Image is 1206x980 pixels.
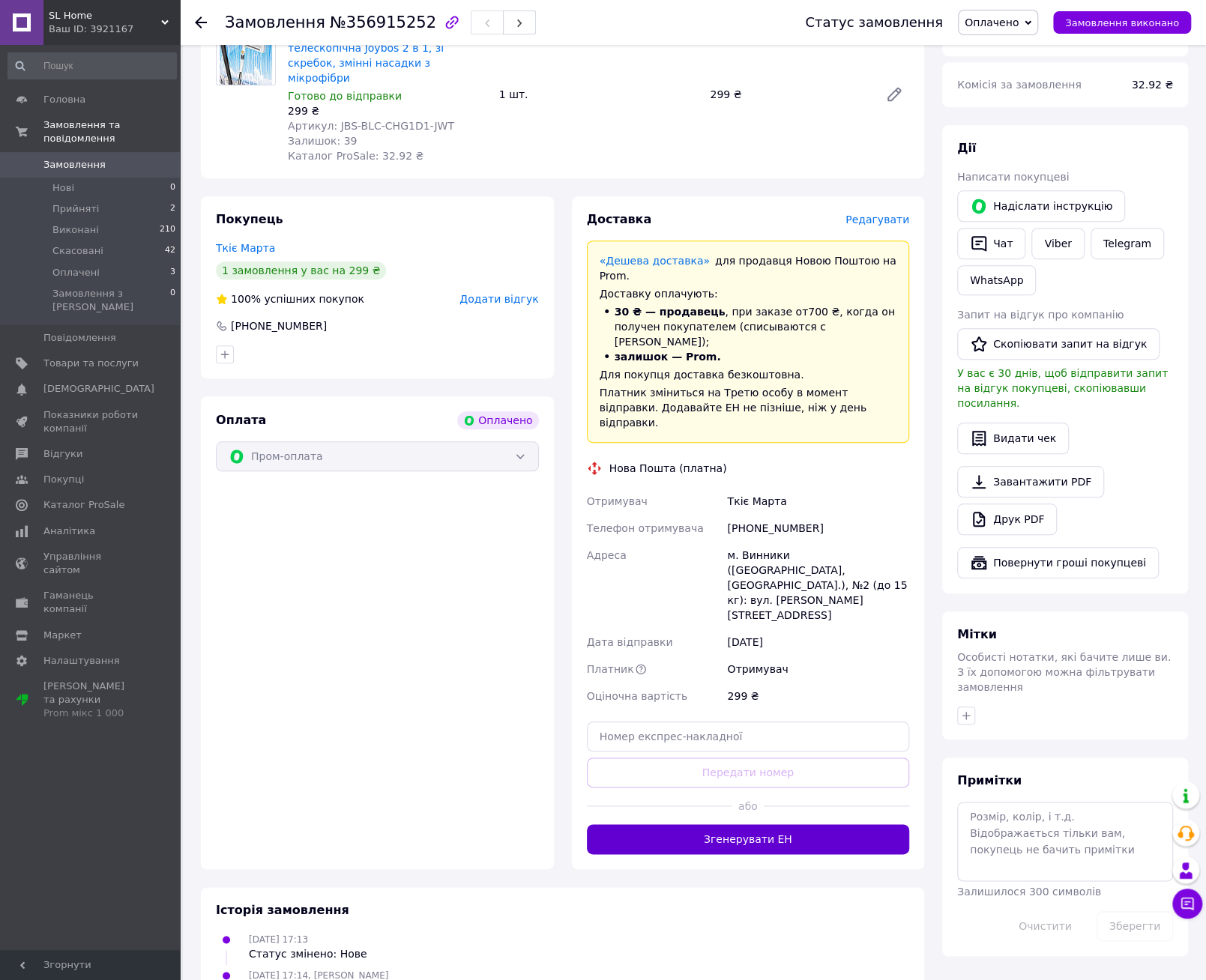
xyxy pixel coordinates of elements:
[43,408,139,435] span: Показники роботи компанії
[805,15,943,30] div: Статус замовлення
[43,93,85,106] span: Головна
[43,473,84,486] span: Покупці
[288,135,357,147] span: Залишок: 39
[249,946,367,961] div: Статус змінено: Нове
[52,266,100,279] span: Оплачені
[52,223,99,237] span: Виконані
[1132,79,1173,91] span: 32.92 ₴
[957,466,1104,497] a: Завантажити PDF
[52,202,99,216] span: Прийняті
[587,824,910,854] button: Згенерувати ЕН
[52,244,103,258] span: Скасовані
[457,411,538,429] div: Оплачено
[587,212,652,226] span: Доставка
[615,351,721,363] span: залишок — Prom.
[587,722,910,751] input: Номер експрес-накладної
[288,150,423,162] span: Каталог ProSale: 32.92 ₴
[587,522,704,534] span: Телефон отримувача
[957,627,997,641] span: Мітки
[43,382,154,396] span: [DEMOGRAPHIC_DATA]
[43,524,95,538] span: Аналітика
[600,367,897,382] div: Для покупця доставка безкоштовна.
[216,291,364,306] div: успішних покупок
[216,413,266,427] span: Оплата
[724,683,912,710] div: 299 ₴
[170,181,175,195] span: 0
[600,385,897,430] div: Платник зміниться на Третю особу в момент відправки. Додавайте ЕН не пізніше, ніж у день відправки.
[216,261,386,279] div: 1 замовлення у вас на 299 ₴
[965,16,1019,28] span: Оплачено
[957,547,1159,578] button: Повернути гроші покупцеві
[957,309,1124,321] span: Запит на відгук про компанію
[957,423,1069,454] button: Видати чек
[216,903,349,917] span: Історія замовлення
[587,549,627,561] span: Адреса
[7,52,177,79] input: Пошук
[229,318,328,333] div: [PHONE_NUMBER]
[1172,889,1202,919] button: Чат з покупцем
[43,357,139,370] span: Товари та послуги
[43,158,106,172] span: Замовлення
[1065,17,1179,28] span: Замовлення виконано
[43,589,139,616] span: Гаманець компанії
[587,690,687,702] span: Оціночна вартість
[600,304,897,349] li: , при заказе от 700 ₴ , когда он получен покупателем (списываются с [PERSON_NAME]);
[724,488,912,515] div: Ткіє Марта
[216,242,275,254] a: Ткіє Марта
[43,629,82,642] span: Маркет
[249,934,308,945] span: [DATE] 17:13
[195,15,207,30] div: Повернутися назад
[43,680,139,721] span: [PERSON_NAME] та рахунки
[600,253,897,283] div: для продавця Новою Поштою на Prom.
[957,367,1168,409] span: У вас є 30 днів, щоб відправити запит на відгук покупцеві, скопіювавши посилання.
[957,328,1160,360] button: Скопіювати запит на відгук
[1091,228,1164,259] a: Telegram
[288,120,454,132] span: Артикул: JBS-BLC-CHG1D1-JWT
[704,84,873,105] div: 299 ₴
[957,190,1125,222] button: Надіслати інструкцію
[43,331,116,345] span: Повідомлення
[957,79,1082,91] span: Комісія за замовлення
[459,293,538,305] span: Додати відгук
[600,255,710,267] a: «Дешева доставка»
[957,503,1057,535] a: Друк PDF
[957,141,976,155] span: Дії
[879,79,909,109] a: Редагувати
[1031,228,1084,259] a: Viber
[220,26,273,85] img: Швабра для миття вікон телескопічна Joybos 2 в 1, зі скребок, змінні насадки з мікрофібри
[587,636,673,648] span: Дата відправки
[587,495,648,507] span: Отримувач
[231,293,261,305] span: 100%
[49,9,161,22] span: SL Home
[845,214,909,226] span: Редагувати
[216,212,283,226] span: Покупець
[288,90,402,102] span: Готово до відправки
[957,886,1101,898] span: Залишилося 300 символів
[165,244,175,258] span: 42
[957,651,1171,693] span: Особисті нотатки, які бачите лише ви. З їх допомогою можна фільтрувати замовлення
[330,13,436,31] span: №356915252
[43,707,139,720] div: Prom мікс 1 000
[615,306,726,318] span: 30 ₴ — продавець
[288,103,487,118] div: 299 ₴
[724,656,912,683] div: Отримувач
[493,84,705,105] div: 1 шт.
[957,265,1036,295] a: WhatsApp
[225,13,325,31] span: Замовлення
[724,542,912,629] div: м. Винники ([GEOGRAPHIC_DATA], [GEOGRAPHIC_DATA].), №2 (до 15 кг): вул. [PERSON_NAME][STREET_ADDR...
[587,663,634,675] span: Платник
[43,550,139,577] span: Управління сайтом
[170,287,175,314] span: 0
[43,498,124,512] span: Каталог ProSale
[170,202,175,216] span: 2
[170,266,175,279] span: 3
[957,773,1022,787] span: Примітки
[957,228,1025,259] button: Чат
[732,799,764,814] span: або
[43,447,82,461] span: Відгуки
[957,171,1069,183] span: Написати покупцеві
[606,461,731,476] div: Нова Пошта (платна)
[724,629,912,656] div: [DATE]
[1053,11,1191,34] button: Замовлення виконано
[724,515,912,542] div: [PHONE_NUMBER]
